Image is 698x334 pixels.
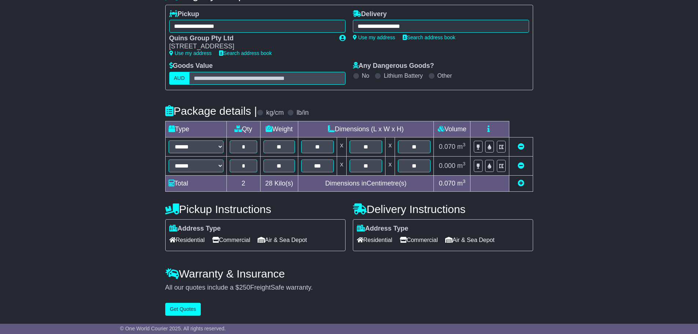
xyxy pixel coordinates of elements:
div: Quins Group Pty Ltd [169,34,332,43]
span: Commercial [212,234,250,246]
td: 2 [226,175,261,191]
sup: 3 [463,179,466,184]
label: Pickup [169,10,199,18]
td: x [337,156,346,175]
td: Kilo(s) [261,175,298,191]
label: No [362,72,369,79]
span: Residential [169,234,205,246]
td: Type [165,121,226,137]
a: Add new item [518,180,524,187]
span: m [457,180,466,187]
a: Remove this item [518,143,524,150]
a: Use my address [169,50,212,56]
span: 0.070 [439,143,455,150]
div: All our quotes include a $ FreightSafe warranty. [165,284,533,292]
td: Dimensions in Centimetre(s) [298,175,434,191]
span: 0.000 [439,162,455,169]
label: Lithium Battery [384,72,423,79]
a: Search address book [403,34,455,40]
a: Search address book [219,50,272,56]
span: 28 [265,180,273,187]
span: © One World Courier 2025. All rights reserved. [120,326,226,331]
span: 0.070 [439,180,455,187]
td: Dimensions (L x W x H) [298,121,434,137]
td: x [385,156,395,175]
label: Address Type [169,225,221,233]
a: Use my address [353,34,395,40]
button: Get Quotes [165,303,201,316]
label: Goods Value [169,62,213,70]
label: Any Dangerous Goods? [353,62,434,70]
span: m [457,143,466,150]
span: Residential [357,234,392,246]
h4: Pickup Instructions [165,203,346,215]
td: x [385,137,395,156]
h4: Delivery Instructions [353,203,533,215]
h4: Package details | [165,105,257,117]
label: Address Type [357,225,409,233]
span: Air & Sea Depot [445,234,495,246]
div: [STREET_ADDRESS] [169,43,332,51]
label: kg/cm [266,109,284,117]
span: Air & Sea Depot [258,234,307,246]
a: Remove this item [518,162,524,169]
td: Total [165,175,226,191]
label: Other [437,72,452,79]
td: x [337,137,346,156]
label: lb/in [296,109,309,117]
sup: 3 [463,161,466,166]
label: Delivery [353,10,387,18]
td: Volume [434,121,470,137]
span: Commercial [400,234,438,246]
h4: Warranty & Insurance [165,268,533,280]
span: 250 [239,284,250,291]
label: AUD [169,72,190,85]
sup: 3 [463,142,466,147]
td: Qty [226,121,261,137]
td: Weight [261,121,298,137]
span: m [457,162,466,169]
